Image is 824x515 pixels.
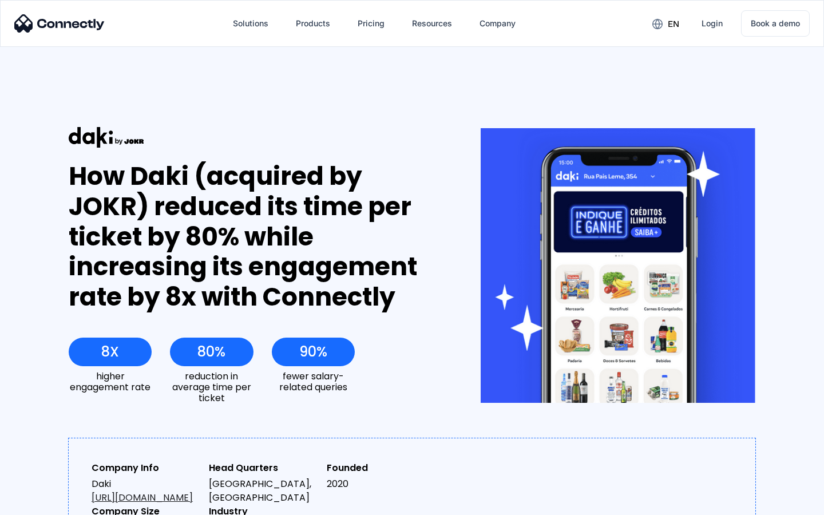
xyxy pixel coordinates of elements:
aside: Language selected: English [11,495,69,511]
div: higher engagement rate [69,371,152,393]
div: Daki [92,477,200,505]
div: Resources [412,15,452,31]
div: 90% [299,344,327,360]
a: [URL][DOMAIN_NAME] [92,491,193,504]
img: Connectly Logo [14,14,105,33]
div: [GEOGRAPHIC_DATA], [GEOGRAPHIC_DATA] [209,477,317,505]
div: 80% [197,344,225,360]
div: fewer salary-related queries [272,371,355,393]
div: Pricing [358,15,385,31]
div: Company Info [92,461,200,475]
div: Founded [327,461,435,475]
a: Book a demo [741,10,810,37]
div: How Daki (acquired by JOKR) reduced its time per ticket by 80% while increasing its engagement ra... [69,161,439,312]
div: Login [702,15,723,31]
div: Company [480,15,516,31]
div: 8X [101,344,119,360]
div: Products [296,15,330,31]
a: Pricing [348,10,394,37]
div: Solutions [233,15,268,31]
div: en [668,16,679,32]
ul: Language list [23,495,69,511]
div: 2020 [327,477,435,491]
a: Login [692,10,732,37]
div: Head Quarters [209,461,317,475]
div: reduction in average time per ticket [170,371,253,404]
